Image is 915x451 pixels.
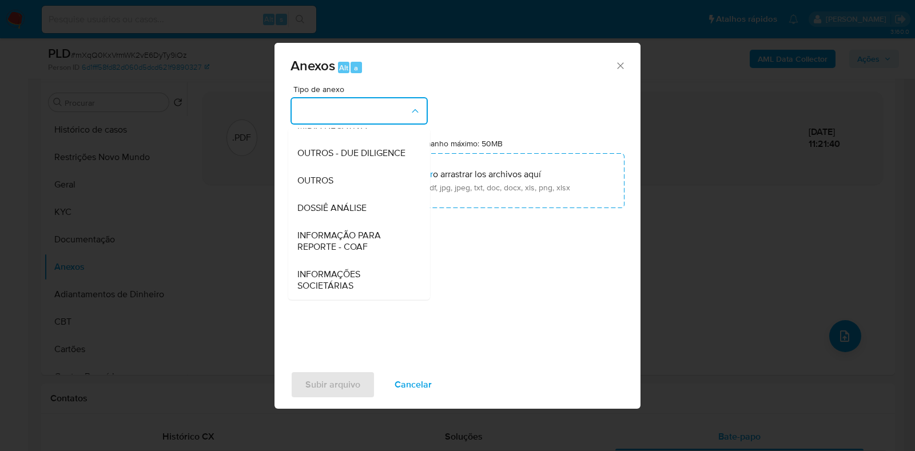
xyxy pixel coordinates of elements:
span: INFORMAÇÃO PARA REPORTE - COAF [297,230,414,253]
span: a [354,62,358,73]
button: Cerrar [615,60,625,70]
span: MIDIA NEGATIVA [297,120,367,131]
span: OUTROS - DUE DILIGENCE [297,147,405,159]
span: INFORMAÇÕES SOCIETÁRIAS [297,269,414,292]
span: Tipo de anexo [293,85,431,93]
label: Tamanho máximo: 50MB [416,138,503,149]
span: Anexos [291,55,335,75]
button: Cancelar [380,371,447,398]
span: DOSSIÊ ANÁLISE [297,202,367,214]
span: Alt [339,62,348,73]
span: OUTROS [297,175,333,186]
span: Cancelar [395,372,432,397]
